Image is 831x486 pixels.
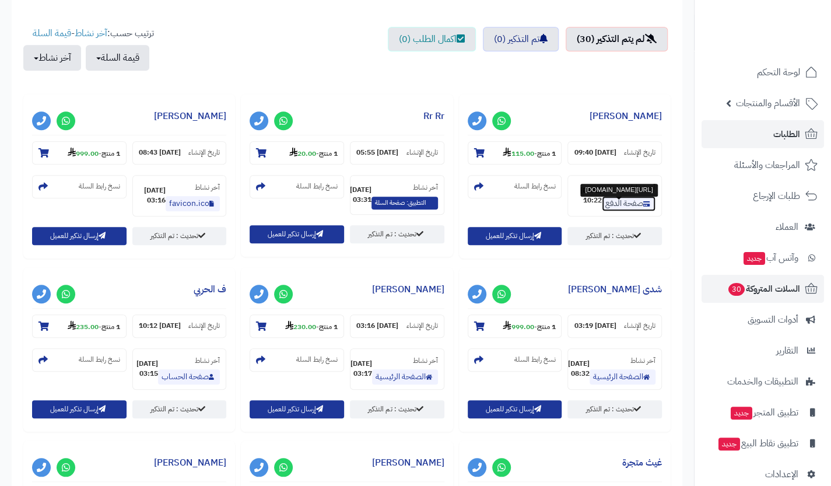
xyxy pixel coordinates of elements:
small: تاريخ الإنشاء [624,321,655,331]
strong: [DATE] 08:43 [139,148,181,158]
a: تم التذكير (0) [483,27,559,51]
small: - [68,320,120,332]
small: نسخ رابط السلة [79,355,120,365]
section: نسخ رابط السلة [250,175,344,198]
section: 1 منتج-999.00 [468,314,562,338]
small: آخر نشاط [195,182,220,193]
span: الإعدادات [765,466,798,482]
span: جديد [744,252,765,265]
strong: [DATE] 03:15 [136,359,158,379]
small: تاريخ الإنشاء [188,148,220,158]
a: لم يتم التذكير (30) [566,27,668,51]
span: 30 [728,283,745,296]
strong: [DATE] 03:16 [356,321,398,331]
a: صفحة الحساب [158,369,220,384]
a: favicon.ico [166,196,220,211]
section: 1 منتج-230.00 [250,314,344,338]
a: قيمة السلة [33,26,71,40]
a: اكمال الطلب (0) [388,27,476,51]
strong: [DATE] 10:22 [574,186,602,205]
small: تاريخ الإنشاء [188,321,220,331]
span: التطبيقات والخدمات [727,373,798,390]
img: logo-2.png [752,33,820,57]
a: تطبيق نقاط البيعجديد [702,429,824,457]
small: - [503,320,555,332]
button: قيمة السلة [86,45,149,71]
small: آخر نشاط [413,182,438,193]
small: آخر نشاط [195,355,220,366]
strong: 230.00 [285,321,316,332]
strong: [DATE] 10:12 [139,321,181,331]
strong: 20.00 [289,148,316,159]
small: تاريخ الإنشاء [624,148,655,158]
span: جديد [718,438,740,450]
strong: [DATE] 03:16 [139,186,166,205]
button: آخر نشاط [23,45,81,71]
strong: [DATE] 05:55 [356,148,398,158]
strong: 1 منتج [319,321,338,332]
strong: [DATE] 03:17 [350,359,372,379]
strong: 999.00 [503,321,534,332]
a: تحديث : تم التذكير [132,227,227,245]
strong: 1 منتج [101,148,120,159]
small: - [289,147,338,159]
ul: ترتيب حسب: - [23,27,154,71]
strong: [DATE] 03:19 [574,321,616,331]
span: وآتس آب [742,250,798,266]
span: الطلبات [773,126,800,142]
a: تحديث : تم التذكير [567,227,662,245]
a: التقارير [702,337,824,365]
span: طلبات الإرجاع [753,188,800,204]
small: نسخ رابط السلة [296,355,338,365]
section: 1 منتج-115.00 [468,141,562,165]
a: تحديث : تم التذكير [350,225,444,243]
small: - [503,147,555,159]
button: إرسال تذكير للعميل [468,400,562,418]
span: العملاء [776,219,798,235]
a: لوحة التحكم [702,58,824,86]
a: آخر نشاط [75,26,107,40]
a: [PERSON_NAME] [590,109,662,123]
a: الصفحة الرئيسية [372,369,438,384]
strong: [DATE] 03:31 [350,185,371,205]
div: [URL][DOMAIN_NAME] [580,184,657,197]
a: ف الحربي [194,282,226,296]
span: التطبيق: صفحة السلة [371,197,438,209]
section: نسخ رابط السلة [468,348,562,372]
small: تاريخ الإنشاء [406,148,438,158]
small: - [68,147,120,159]
a: [PERSON_NAME] [154,109,226,123]
section: نسخ رابط السلة [250,348,344,372]
section: 1 منتج-20.00 [250,141,344,165]
span: المراجعات والأسئلة [734,157,800,173]
button: إرسال تذكير للعميل [250,400,344,418]
strong: 1 منتج [101,321,120,332]
span: لوحة التحكم [757,64,800,81]
section: نسخ رابط السلة [468,175,562,198]
small: نسخ رابط السلة [79,181,120,191]
button: إرسال تذكير للعميل [468,227,562,245]
small: آخر نشاط [630,355,655,366]
small: نسخ رابط السلة [296,181,338,191]
a: المراجعات والأسئلة [702,151,824,179]
a: [PERSON_NAME] [154,456,226,470]
a: طلبات الإرجاع [702,182,824,210]
span: جديد [731,407,752,419]
strong: 1 منتج [319,148,338,159]
section: نسخ رابط السلة [32,175,127,198]
button: إرسال تذكير للعميل [250,225,344,243]
a: الصفحة الرئيسية [590,369,655,384]
strong: 235.00 [68,321,99,332]
a: أدوات التسويق [702,306,824,334]
span: السلات المتروكة [727,281,800,297]
span: التقارير [776,342,798,359]
button: إرسال تذكير للعميل [32,400,127,418]
a: السلات المتروكة30 [702,275,824,303]
a: تحديث : تم التذكير [132,400,227,418]
span: الأقسام والمنتجات [736,95,800,111]
strong: 1 منتج [537,321,555,332]
small: آخر نشاط [413,355,438,366]
span: أدوات التسويق [748,312,798,328]
section: نسخ رابط السلة [32,348,127,372]
a: غيث متجرة [622,456,662,470]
